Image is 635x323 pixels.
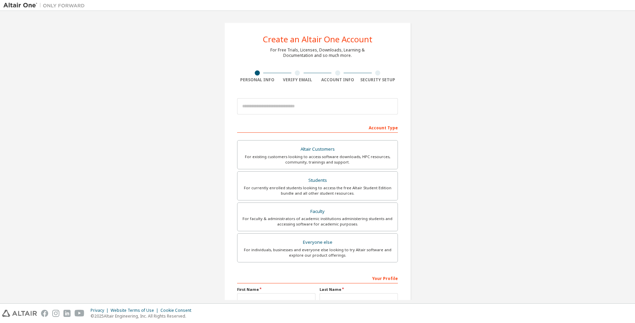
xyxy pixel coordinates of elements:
div: Altair Customers [242,145,393,154]
div: Website Terms of Use [111,308,160,313]
div: For individuals, businesses and everyone else looking to try Altair software and explore our prod... [242,247,393,258]
label: First Name [237,287,315,292]
div: Faculty [242,207,393,216]
div: Students [242,176,393,185]
img: linkedin.svg [63,310,71,317]
img: facebook.svg [41,310,48,317]
div: Account Info [317,77,358,83]
div: Account Type [237,122,398,133]
div: Everyone else [242,238,393,247]
div: Security Setup [358,77,398,83]
div: Your Profile [237,273,398,283]
div: For Free Trials, Licenses, Downloads, Learning & Documentation and so much more. [270,47,365,58]
div: Cookie Consent [160,308,195,313]
div: Verify Email [277,77,318,83]
p: © 2025 Altair Engineering, Inc. All Rights Reserved. [91,313,195,319]
img: youtube.svg [75,310,84,317]
img: instagram.svg [52,310,59,317]
div: Personal Info [237,77,277,83]
div: For currently enrolled students looking to access the free Altair Student Edition bundle and all ... [242,185,393,196]
label: Last Name [320,287,398,292]
img: Altair One [3,2,88,9]
div: Privacy [91,308,111,313]
img: altair_logo.svg [2,310,37,317]
div: Create an Altair One Account [263,35,372,43]
div: For faculty & administrators of academic institutions administering students and accessing softwa... [242,216,393,227]
div: For existing customers looking to access software downloads, HPC resources, community, trainings ... [242,154,393,165]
